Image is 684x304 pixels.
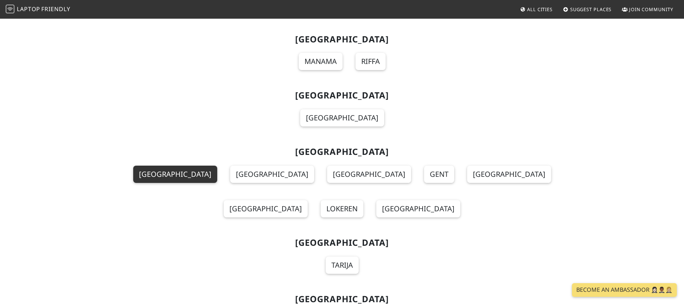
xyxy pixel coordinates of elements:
a: Join Community [619,3,676,16]
a: Tarija [326,257,359,274]
span: Friendly [41,5,70,13]
a: Suggest Places [560,3,615,16]
a: Riffa [355,53,386,70]
a: [GEOGRAPHIC_DATA] [467,166,551,183]
h2: [GEOGRAPHIC_DATA] [110,90,575,101]
span: All Cities [527,6,553,13]
span: Suggest Places [570,6,612,13]
a: [GEOGRAPHIC_DATA] [133,166,217,183]
a: Gent [424,166,454,183]
a: [GEOGRAPHIC_DATA] [224,200,308,217]
a: All Cities [517,3,555,16]
h2: [GEOGRAPHIC_DATA] [110,34,575,45]
span: Laptop [17,5,40,13]
a: LaptopFriendly LaptopFriendly [6,3,70,16]
span: Join Community [629,6,673,13]
a: [GEOGRAPHIC_DATA] [327,166,411,183]
a: Become an Ambassador 🤵🏻‍♀️🤵🏾‍♂️🤵🏼‍♀️ [572,283,677,297]
a: Manama [299,53,343,70]
h2: [GEOGRAPHIC_DATA] [110,238,575,248]
a: [GEOGRAPHIC_DATA] [300,109,384,126]
h2: [GEOGRAPHIC_DATA] [110,147,575,157]
img: LaptopFriendly [6,5,14,13]
a: [GEOGRAPHIC_DATA] [376,200,460,217]
a: Lokeren [321,200,363,217]
a: [GEOGRAPHIC_DATA] [230,166,314,183]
